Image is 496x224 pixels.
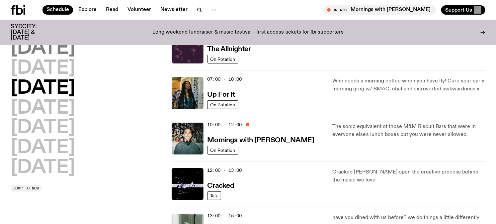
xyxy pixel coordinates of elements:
[324,5,436,15] button: On AirMornings with [PERSON_NAME]
[156,5,192,15] a: Newsletter
[207,45,251,53] a: The Allnighter
[207,91,235,98] h3: Up For It
[11,185,41,192] button: Jump to now
[11,24,53,41] h3: SYDCITY: [DATE] & [DATE]
[11,59,75,78] button: [DATE]
[11,39,75,58] button: [DATE]
[207,146,238,155] a: On Rotation
[445,7,472,13] span: Support Us
[332,168,485,184] p: Cracked [PERSON_NAME] open the creative process behind the music we love
[172,77,204,109] img: Ify - a Brown Skin girl with black braided twists, looking up to the side with her tongue stickin...
[74,5,101,15] a: Explore
[207,76,242,82] span: 07:00 - 10:00
[11,79,75,98] button: [DATE]
[207,90,235,98] a: Up For It
[332,123,485,139] p: The sonic equivalent of those M&M Biscuit Bars that were in everyone else's lunch boxes but you w...
[42,5,73,15] a: Schedule
[172,168,204,200] img: Logo for Podcast Cracked. Black background, with white writing, with glass smashing graphics
[11,139,75,157] button: [DATE]
[207,181,234,189] a: Cracked
[172,123,204,155] img: Radio presenter Ben Hansen sits in front of a wall of photos and an fbi radio sign. Film photo. B...
[102,5,122,15] a: Read
[11,119,75,137] button: [DATE]
[152,30,344,36] p: Long weekend fundraiser & music festival - first access tickets for fbi supporters
[207,213,242,219] span: 13:00 - 15:00
[11,159,75,177] button: [DATE]
[210,148,235,153] span: On Rotation
[210,56,235,61] span: On Rotation
[207,136,314,144] a: Mornings with [PERSON_NAME]
[207,55,238,63] a: On Rotation
[210,102,235,107] span: On Rotation
[207,167,242,173] span: 12:00 - 13:00
[207,100,238,109] a: On Rotation
[207,182,234,189] h3: Cracked
[332,77,485,93] p: Who needs a morning coffee when you have Ify! Cure your early morning grog w/ SMAC, chat and extr...
[207,122,242,128] span: 10:00 - 12:00
[441,5,485,15] button: Support Us
[124,5,155,15] a: Volunteer
[13,186,39,190] span: Jump to now
[207,191,221,200] a: Talk
[11,99,75,118] button: [DATE]
[207,46,251,53] h3: The Allnighter
[210,193,218,198] span: Talk
[207,137,314,144] h3: Mornings with [PERSON_NAME]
